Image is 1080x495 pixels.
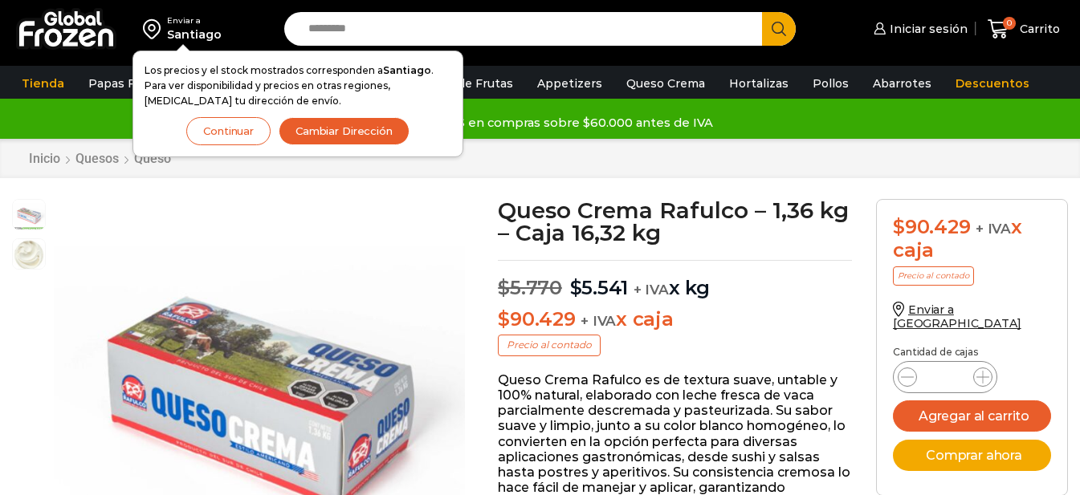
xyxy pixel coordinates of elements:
span: Iniciar sesión [886,21,968,37]
a: Papas Fritas [80,68,169,99]
img: address-field-icon.svg [143,15,167,43]
a: Abarrotes [865,68,939,99]
p: Los precios y el stock mostrados corresponden a . Para ver disponibilidad y precios en otras regi... [145,63,451,109]
a: Pollos [805,68,857,99]
a: 0 Carrito [984,10,1064,48]
a: Iniciar sesión [870,13,968,45]
a: Quesos [75,151,120,166]
p: Precio al contado [498,335,601,355]
a: Queso [133,151,172,166]
div: x caja [893,216,1051,262]
bdi: 90.429 [498,307,575,331]
nav: Breadcrumb [28,151,172,166]
span: queso-crema [13,200,45,232]
p: x caja [498,308,852,331]
p: Cantidad de cajas [893,347,1051,358]
button: Agregar al carrito [893,400,1051,432]
a: Inicio [28,151,61,166]
bdi: 5.541 [570,276,629,299]
bdi: 5.770 [498,276,562,299]
p: x kg [498,260,852,300]
bdi: 90.429 [893,215,970,238]
a: Hortalizas [721,68,797,99]
span: $ [893,215,905,238]
span: queso-crema [13,239,45,271]
a: Descuentos [948,68,1037,99]
span: $ [570,276,582,299]
span: Carrito [1016,21,1060,37]
span: $ [498,307,510,331]
h1: Queso Crema Rafulco – 1,36 kg – Caja 16,32 kg [498,199,852,244]
a: Queso Crema [618,68,713,99]
p: Precio al contado [893,266,974,286]
div: Enviar a [167,15,222,26]
span: 0 [1003,17,1016,30]
input: Product quantity [930,366,960,388]
button: Comprar ahora [893,440,1051,471]
a: Appetizers [529,68,610,99]
a: Enviar a [GEOGRAPHIC_DATA] [893,302,1021,331]
span: $ [498,276,510,299]
span: + IVA [976,221,1011,237]
a: Pulpa de Frutas [413,68,521,99]
span: + IVA [634,282,669,298]
a: Tienda [14,68,72,99]
button: Search button [762,12,796,46]
button: Cambiar Dirección [279,117,410,145]
div: Santiago [167,26,222,43]
span: + IVA [581,313,616,329]
strong: Santiago [383,64,431,76]
button: Continuar [186,117,271,145]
